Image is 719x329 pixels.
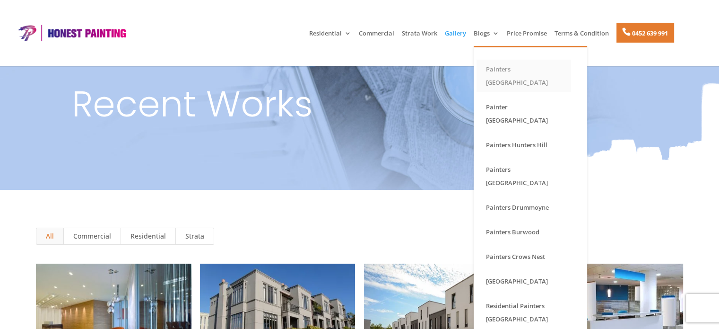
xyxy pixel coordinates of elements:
h1: Recent Works [72,81,445,133]
a: Painters Hunters Hill [476,135,571,154]
a: Strata Work [402,30,437,46]
a: Commercial [63,228,121,245]
a: Commercial [359,30,394,46]
a: Terms & Condition [554,30,609,46]
img: Honest Painting [14,24,129,42]
a: Painters Drummoyne [476,198,571,217]
a: Painter [GEOGRAPHIC_DATA] [476,98,571,130]
a: Residential [309,30,351,46]
a: Blogs [474,30,499,46]
a: Strata [175,228,214,245]
a: Gallery [445,30,466,46]
a: 0452 639 991 [616,23,674,42]
a: All [36,228,64,245]
a: Price Promise [507,30,547,46]
a: Residential [121,228,176,245]
a: Residential Painters [GEOGRAPHIC_DATA] [476,296,571,329]
a: Painters Crows Nest [476,247,571,266]
a: [GEOGRAPHIC_DATA] [476,272,571,291]
a: Painters [GEOGRAPHIC_DATA] [476,160,571,192]
a: Painters [GEOGRAPHIC_DATA] [476,60,571,92]
a: Painters Burwood [476,222,571,241]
